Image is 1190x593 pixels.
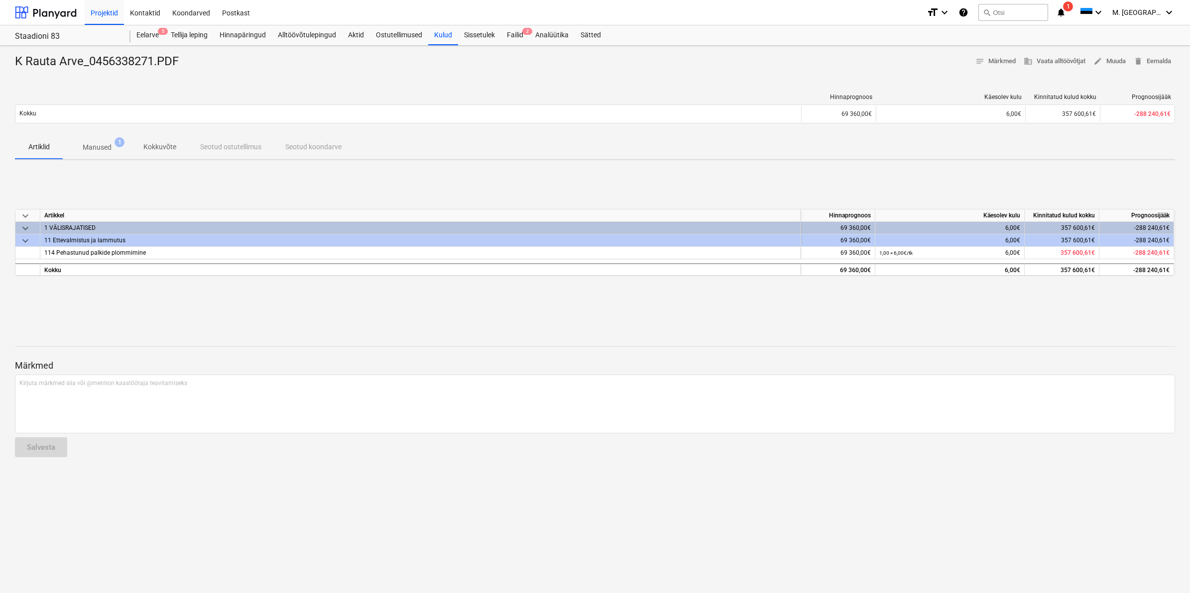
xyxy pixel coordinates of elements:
span: keyboard_arrow_down [19,210,31,222]
div: 6,00€ [879,222,1020,234]
div: 69 360,00€ [801,234,875,247]
p: Kokkuvõte [143,142,176,152]
div: 6,00€ [880,110,1021,117]
div: K Rauta Arve_0456338271.PDF [15,54,187,70]
div: 357 600,61€ [1025,106,1100,122]
span: 357 600,61€ [1061,249,1095,256]
i: format_size [927,6,939,18]
div: -288 240,61€ [1099,234,1174,247]
a: Sätted [575,25,607,45]
div: 6,00€ [879,264,1020,277]
div: 357 600,61€ [1025,263,1099,276]
span: search [983,8,991,16]
button: Märkmed [971,54,1020,69]
i: keyboard_arrow_down [1163,6,1175,18]
a: Eelarve5 [130,25,165,45]
button: Otsi [978,4,1048,21]
span: delete [1134,57,1143,66]
div: Käesolev kulu [880,94,1022,100]
span: -288 240,61€ [1134,110,1171,117]
div: -288 240,61€ [1099,222,1174,234]
span: Vaata alltöövõtjat [1024,56,1085,67]
a: Kulud [428,25,458,45]
div: Artikkel [40,209,801,222]
span: 5 [158,28,168,35]
p: Märkmed [15,360,1175,372]
div: Prognoosijääk [1099,209,1174,222]
div: 69 360,00€ [801,263,875,276]
span: 1 [115,137,124,147]
span: Eemalda [1134,56,1171,67]
span: keyboard_arrow_down [19,235,31,247]
div: Käesolev kulu [875,209,1025,222]
a: Sissetulek [458,25,501,45]
i: Abikeskus [958,6,968,18]
a: Analüütika [529,25,575,45]
p: Kokku [19,109,36,118]
span: M. [GEOGRAPHIC_DATA] [1112,8,1162,16]
span: edit [1093,57,1102,66]
div: Eelarve [130,25,165,45]
span: business [1024,57,1033,66]
div: 6,00€ [879,247,1020,259]
i: notifications [1056,6,1066,18]
span: keyboard_arrow_down [19,222,31,234]
span: 1 [1063,1,1073,11]
a: Hinnapäringud [214,25,272,45]
div: Kinnitatud kulud kokku [1030,94,1096,100]
div: 357 600,61€ [1025,234,1099,247]
a: Alltöövõtulepingud [272,25,342,45]
div: 11 Ettevalmistus ja lammutus [44,234,796,246]
button: Vaata alltöövõtjat [1020,54,1089,69]
div: -288 240,61€ [1099,263,1174,276]
a: Failid2 [501,25,529,45]
p: Artiklid [27,142,51,152]
div: Failid [501,25,529,45]
div: 69 360,00€ [801,247,875,259]
span: notes [975,57,984,66]
button: Muuda [1089,54,1130,69]
span: 114 Pehastunud palkide plommimine [44,249,146,256]
div: Hinnaprognoos [806,94,872,100]
button: Eemalda [1130,54,1175,69]
div: Kinnitatud kulud kokku [1025,209,1099,222]
a: Tellija leping [165,25,214,45]
i: keyboard_arrow_down [939,6,951,18]
div: 69 360,00€ [801,106,876,122]
span: 2 [522,28,532,35]
div: 69 360,00€ [801,222,875,234]
div: Prognoosijääk [1104,94,1171,100]
div: 357 600,61€ [1025,222,1099,234]
small: 1,00 × 6,00€ / tk [879,250,913,256]
span: Muuda [1093,56,1126,67]
a: Ostutellimused [370,25,428,45]
span: -288 240,61€ [1133,249,1170,256]
div: 6,00€ [879,234,1020,247]
span: Märkmed [975,56,1016,67]
i: keyboard_arrow_down [1092,6,1104,18]
div: 1 VÄLISRAJATISED [44,222,796,234]
p: Manused [83,142,112,153]
div: Hinnaprognoos [801,209,875,222]
a: Aktid [342,25,370,45]
div: Kokku [40,263,801,276]
div: Staadioni 83 [15,31,119,42]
